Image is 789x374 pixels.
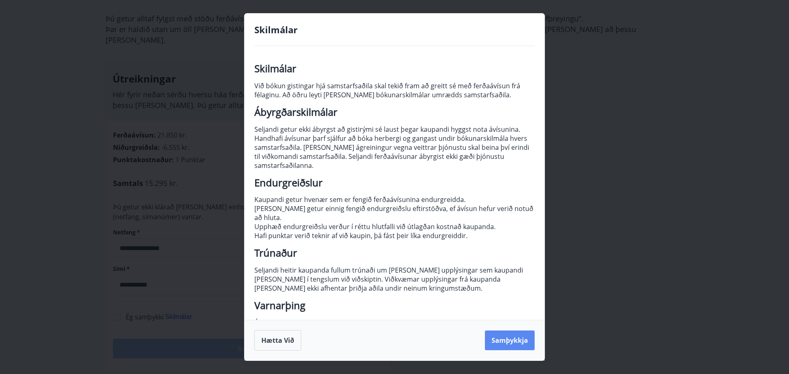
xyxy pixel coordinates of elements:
p: Kaupandi getur hvenær sem er fengið ferðaávísunina endurgreidda. [254,195,535,204]
h2: Endurgreiðslur [254,178,535,187]
h2: Skilmálar [254,64,535,73]
button: Hætta við [254,330,301,351]
h2: Ábyrgðarskilmálar [254,108,535,117]
p: Hafi punktar verið teknir af við kaupin, þá fást þeir líka endurgreiddir. [254,231,535,240]
p: Upphæð endurgreiðslu verður í réttu hlutfalli við útlagðan kostnað kaupanda. [254,222,535,231]
p: Við bókun gistingar hjá samstarfsaðila skal tekið fram að greitt sé með ferðaávísun frá félaginu.... [254,81,535,99]
p: Ákvæði og skilmála þessa ber að túlka í samræmi við íslensk lög. [PERSON_NAME] ágreiningur eða te... [254,318,535,354]
p: Seljandi getur ekki ábyrgst að gistirými sé laust þegar kaupandi hyggst nota ávísunina. Handhafi ... [254,125,535,170]
h2: Trúnaður [254,248,535,257]
p: Seljandi heitir kaupanda fullum trúnaði um [PERSON_NAME] upplýsingar sem kaupandi [PERSON_NAME] í... [254,266,535,293]
button: Samþykkja [485,330,535,350]
p: [PERSON_NAME] getur einnig fengið endurgreiðslu eftirstöðva, ef ávísun hefur verið notuð að hluta. [254,204,535,222]
h2: Varnarþing [254,301,535,310]
h4: Skilmálar [254,23,535,36]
